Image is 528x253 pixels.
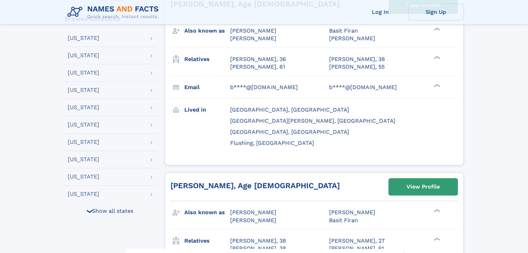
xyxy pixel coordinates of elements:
div: [US_STATE] [68,191,99,197]
a: View Profile [389,178,458,195]
div: ❯ [433,55,441,60]
img: Logo Names and Facts [65,3,165,21]
span: [PERSON_NAME] [230,35,276,42]
div: [US_STATE] [68,35,99,41]
span: [GEOGRAPHIC_DATA][PERSON_NAME], [GEOGRAPHIC_DATA] [230,117,395,124]
span: Basit Firan [329,27,358,34]
a: [PERSON_NAME], 61 [329,245,384,252]
div: [US_STATE] [68,70,99,76]
div: ❯ [433,209,441,213]
a: [PERSON_NAME], 61 [230,63,285,71]
h3: Relatives [184,235,230,247]
span: [PERSON_NAME] [329,209,375,216]
span: [GEOGRAPHIC_DATA], [GEOGRAPHIC_DATA] [230,106,349,113]
span: [PERSON_NAME] [329,35,375,42]
a: [PERSON_NAME], 27 [329,237,385,245]
h3: Also known as [184,25,230,37]
div: [US_STATE] [68,139,99,145]
div: [US_STATE] [68,87,99,93]
div: ❯ [433,27,441,32]
a: [PERSON_NAME], 38 [329,55,385,63]
span: [PERSON_NAME] [230,209,276,216]
h3: Relatives [184,53,230,65]
div: View Profile [407,179,440,195]
h3: Also known as [184,207,230,218]
a: Sign Up [408,3,464,20]
div: [US_STATE] [68,157,99,162]
a: Log In [353,3,408,20]
div: [US_STATE] [68,122,99,128]
div: [US_STATE] [68,105,99,110]
div: [US_STATE] [68,174,99,180]
a: [PERSON_NAME], 38 [230,237,286,245]
div: ❯ [433,83,441,88]
h3: Lived in [184,104,230,116]
a: [PERSON_NAME], Age [DEMOGRAPHIC_DATA] [170,181,340,190]
span: [GEOGRAPHIC_DATA], [GEOGRAPHIC_DATA] [230,129,349,135]
div: Show all states [65,202,158,219]
span: Flushing, [GEOGRAPHIC_DATA] [230,140,314,146]
h3: Email [184,81,230,93]
span: Basit Firan [329,217,358,224]
div: ❯ [85,209,94,213]
span: [PERSON_NAME] [230,217,276,224]
div: [US_STATE] [68,53,99,58]
a: [PERSON_NAME], 55 [329,63,385,71]
a: [PERSON_NAME], 36 [230,55,286,63]
span: [PERSON_NAME] [230,27,276,34]
a: [PERSON_NAME], 38 [230,245,286,252]
div: ❯ [433,237,441,241]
